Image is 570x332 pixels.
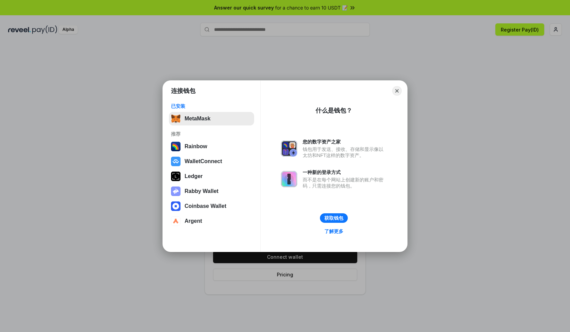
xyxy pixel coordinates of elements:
[185,158,222,164] div: WalletConnect
[185,188,218,194] div: Rabby Wallet
[169,199,254,213] button: Coinbase Wallet
[320,213,348,223] button: 获取钱包
[171,103,252,109] div: 已安装
[185,116,210,122] div: MetaMask
[303,177,387,189] div: 而不是在每个网站上创建新的账户和密码，只需连接您的钱包。
[185,173,203,179] div: Ledger
[392,86,402,96] button: Close
[171,216,180,226] img: svg+xml,%3Csvg%20width%3D%2228%22%20height%3D%2228%22%20viewBox%3D%220%200%2028%2028%22%20fill%3D...
[281,171,297,187] img: svg+xml,%3Csvg%20xmlns%3D%22http%3A%2F%2Fwww.w3.org%2F2000%2Fsvg%22%20fill%3D%22none%22%20viewBox...
[169,170,254,183] button: Ledger
[171,157,180,166] img: svg+xml,%3Csvg%20width%3D%2228%22%20height%3D%2228%22%20viewBox%3D%220%200%2028%2028%22%20fill%3D...
[171,187,180,196] img: svg+xml,%3Csvg%20xmlns%3D%22http%3A%2F%2Fwww.w3.org%2F2000%2Fsvg%22%20fill%3D%22none%22%20viewBox...
[281,140,297,157] img: svg+xml,%3Csvg%20xmlns%3D%22http%3A%2F%2Fwww.w3.org%2F2000%2Fsvg%22%20fill%3D%22none%22%20viewBox...
[185,218,202,224] div: Argent
[303,139,387,145] div: 您的数字资产之家
[303,146,387,158] div: 钱包用于发送、接收、存储和显示像以太坊和NFT这样的数字资产。
[185,143,207,150] div: Rainbow
[169,112,254,125] button: MetaMask
[171,201,180,211] img: svg+xml,%3Csvg%20width%3D%2228%22%20height%3D%2228%22%20viewBox%3D%220%200%2028%2028%22%20fill%3D...
[320,227,347,236] a: 了解更多
[324,215,343,221] div: 获取钱包
[171,142,180,151] img: svg+xml,%3Csvg%20width%3D%22120%22%20height%3D%22120%22%20viewBox%3D%220%200%20120%20120%22%20fil...
[303,169,387,175] div: 一种新的登录方式
[171,131,252,137] div: 推荐
[169,214,254,228] button: Argent
[185,203,226,209] div: Coinbase Wallet
[171,114,180,123] img: svg+xml,%3Csvg%20fill%3D%22none%22%20height%3D%2233%22%20viewBox%3D%220%200%2035%2033%22%20width%...
[169,155,254,168] button: WalletConnect
[169,184,254,198] button: Rabby Wallet
[171,87,195,95] h1: 连接钱包
[316,106,352,115] div: 什么是钱包？
[324,228,343,234] div: 了解更多
[169,140,254,153] button: Rainbow
[171,172,180,181] img: svg+xml,%3Csvg%20xmlns%3D%22http%3A%2F%2Fwww.w3.org%2F2000%2Fsvg%22%20width%3D%2228%22%20height%3...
